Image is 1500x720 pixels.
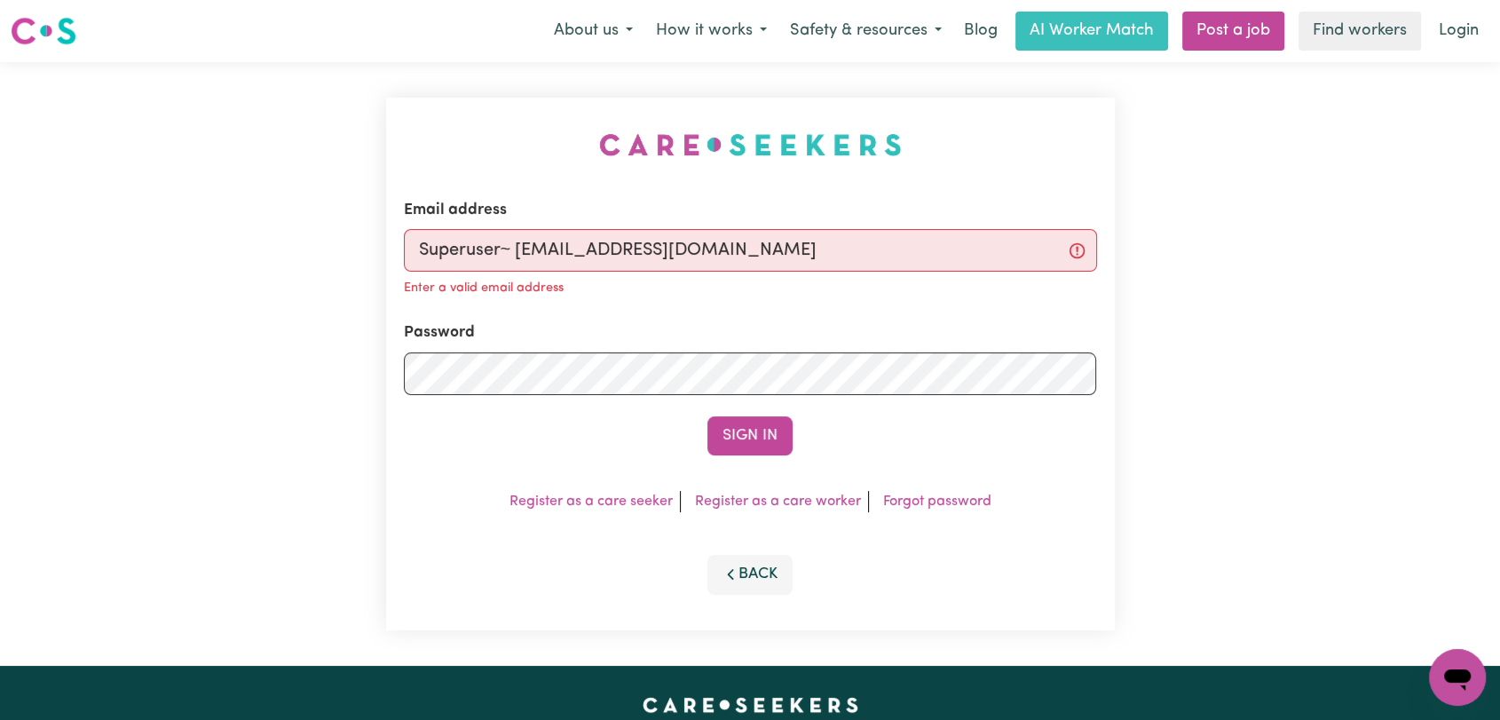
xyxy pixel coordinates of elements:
[542,12,644,50] button: About us
[695,495,861,509] a: Register as a care worker
[707,416,793,455] button: Sign In
[404,321,475,344] label: Password
[883,495,991,509] a: Forgot password
[778,12,953,50] button: Safety & resources
[1015,12,1168,51] a: AI Worker Match
[509,495,673,509] a: Register as a care seeker
[1182,12,1284,51] a: Post a job
[404,199,507,222] label: Email address
[1429,649,1486,706] iframe: Button to launch messaging window
[404,279,564,298] p: Enter a valid email address
[11,11,76,51] a: Careseekers logo
[1428,12,1489,51] a: Login
[404,229,1097,272] input: Email address
[644,12,778,50] button: How it works
[11,15,76,47] img: Careseekers logo
[707,555,793,594] button: Back
[953,12,1008,51] a: Blog
[643,698,858,712] a: Careseekers home page
[1299,12,1421,51] a: Find workers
